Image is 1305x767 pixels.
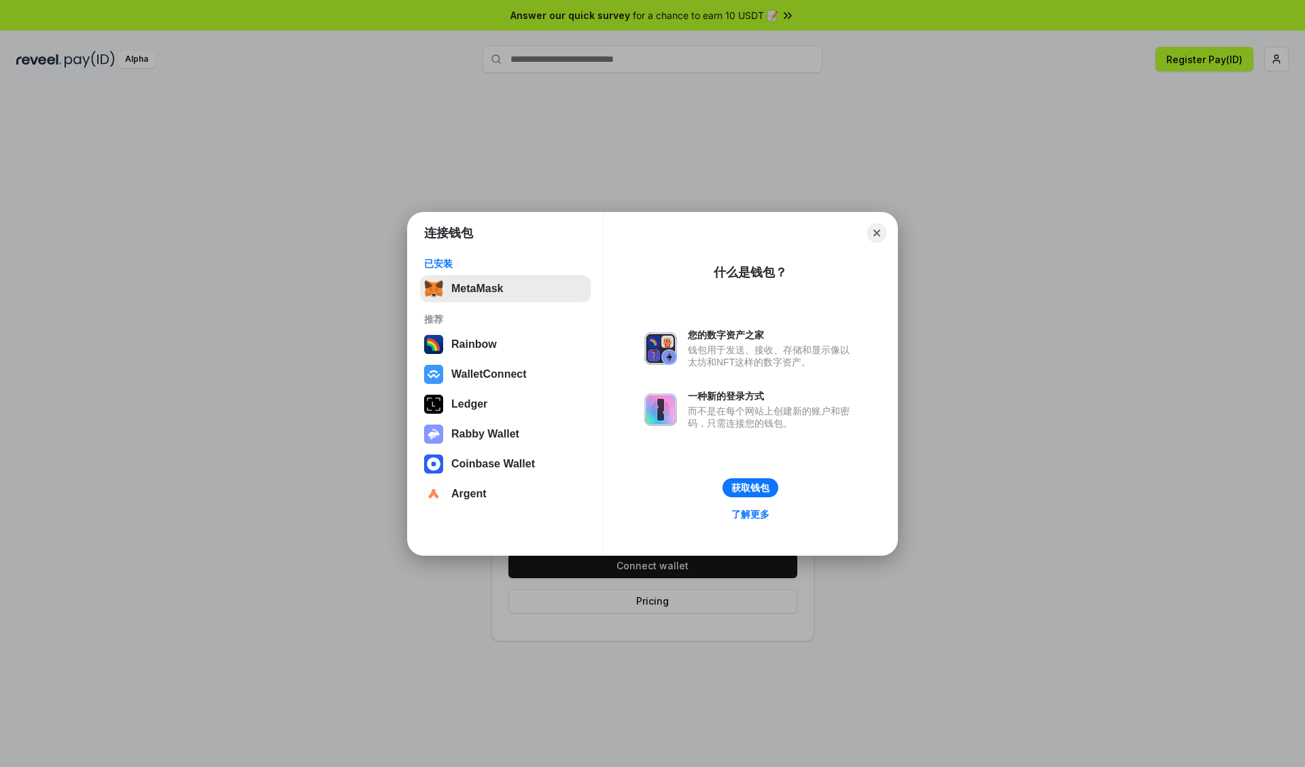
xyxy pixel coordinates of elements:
[644,393,677,426] img: svg+xml,%3Csvg%20xmlns%3D%22http%3A%2F%2Fwww.w3.org%2F2000%2Fsvg%22%20fill%3D%22none%22%20viewBox...
[420,361,591,388] button: WalletConnect
[867,224,886,243] button: Close
[451,368,527,380] div: WalletConnect
[688,405,856,429] div: 而不是在每个网站上创建新的账户和密码，只需连接您的钱包。
[424,257,587,270] div: 已安装
[451,283,503,295] div: MetaMask
[424,313,587,325] div: 推荐
[451,398,487,410] div: Ledger
[424,225,473,241] h1: 连接钱包
[451,458,535,470] div: Coinbase Wallet
[420,391,591,418] button: Ledger
[451,338,497,351] div: Rainbow
[420,480,591,507] button: Argent
[644,332,677,365] img: svg+xml,%3Csvg%20xmlns%3D%22http%3A%2F%2Fwww.w3.org%2F2000%2Fsvg%22%20fill%3D%22none%22%20viewBox...
[688,390,856,402] div: 一种新的登录方式
[424,425,443,444] img: svg+xml,%3Csvg%20xmlns%3D%22http%3A%2F%2Fwww.w3.org%2F2000%2Fsvg%22%20fill%3D%22none%22%20viewBox...
[420,421,591,448] button: Rabby Wallet
[420,275,591,302] button: MetaMask
[424,335,443,354] img: svg+xml,%3Csvg%20width%3D%22120%22%20height%3D%22120%22%20viewBox%3D%220%200%20120%20120%22%20fil...
[714,264,787,281] div: 什么是钱包？
[451,428,519,440] div: Rabby Wallet
[424,279,443,298] img: svg+xml,%3Csvg%20fill%3D%22none%22%20height%3D%2233%22%20viewBox%3D%220%200%2035%2033%22%20width%...
[424,484,443,503] img: svg+xml,%3Csvg%20width%3D%2228%22%20height%3D%2228%22%20viewBox%3D%220%200%2028%2028%22%20fill%3D...
[688,344,856,368] div: 钱包用于发送、接收、存储和显示像以太坊和NFT这样的数字资产。
[420,331,591,358] button: Rainbow
[723,505,778,523] a: 了解更多
[688,329,856,341] div: 您的数字资产之家
[424,365,443,384] img: svg+xml,%3Csvg%20width%3D%2228%22%20height%3D%2228%22%20viewBox%3D%220%200%2028%2028%22%20fill%3D...
[451,488,487,500] div: Argent
[424,395,443,414] img: svg+xml,%3Csvg%20xmlns%3D%22http%3A%2F%2Fwww.w3.org%2F2000%2Fsvg%22%20width%3D%2228%22%20height%3...
[731,482,769,494] div: 获取钱包
[723,478,778,497] button: 获取钱包
[731,508,769,520] div: 了解更多
[420,450,591,478] button: Coinbase Wallet
[424,454,443,474] img: svg+xml,%3Csvg%20width%3D%2228%22%20height%3D%2228%22%20viewBox%3D%220%200%2028%2028%22%20fill%3D...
